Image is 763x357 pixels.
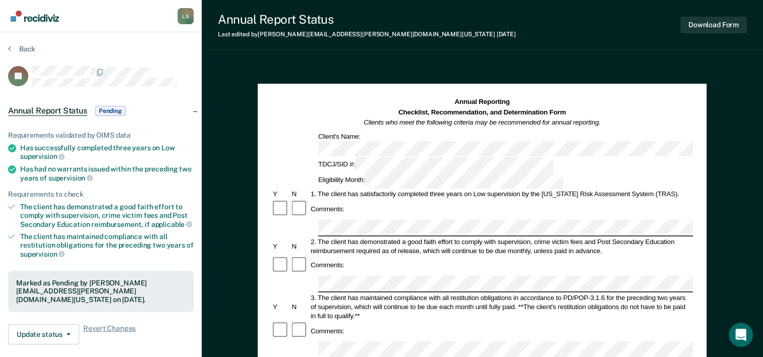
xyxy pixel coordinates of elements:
[398,108,566,116] strong: Checklist, Recommendation, and Determination Form
[95,106,126,116] span: Pending
[8,131,194,140] div: Requirements validated by OIMS data
[309,261,346,270] div: Comments:
[83,324,136,344] span: Revert Changes
[290,242,309,251] div: N
[364,118,601,126] em: Clients who meet the following criteria may be recommended for annual reporting.
[20,165,194,182] div: Has had no warrants issued within the preceding two years of
[218,12,516,27] div: Annual Report Status
[8,190,194,199] div: Requirements to check
[309,205,346,214] div: Comments:
[317,157,555,173] div: TDCJ/SID #:
[309,237,693,255] div: 2. The client has demonstrated a good faith effort to comply with supervision, crime victim fees ...
[729,323,753,347] div: Open Intercom Messenger
[680,17,747,33] button: Download Form
[20,203,194,228] div: The client has demonstrated a good faith effort to comply with supervision, crime victim fees and...
[290,302,309,311] div: N
[8,106,87,116] span: Annual Report Status
[16,279,186,304] div: Marked as Pending by [PERSON_NAME][EMAIL_ADDRESS][PERSON_NAME][DOMAIN_NAME][US_STATE] on [DATE].
[309,293,693,320] div: 3. The client has maintained compliance with all restitution obligations in accordance to PD/POP-...
[271,302,290,311] div: Y
[271,242,290,251] div: Y
[317,173,565,189] div: Eligibility Month:
[20,144,194,161] div: Has successfully completed three years on Low
[8,44,35,53] button: Back
[151,220,192,228] span: applicable
[455,98,510,106] strong: Annual Reporting
[11,11,59,22] img: Recidiviz
[20,152,65,160] span: supervision
[309,190,693,199] div: 1. The client has satisfactorily completed three years on Low supervision by the [US_STATE] Risk ...
[271,190,290,199] div: Y
[290,190,309,199] div: N
[218,31,516,38] div: Last edited by [PERSON_NAME][EMAIL_ADDRESS][PERSON_NAME][DOMAIN_NAME][US_STATE]
[178,8,194,24] div: L S
[20,250,65,258] span: supervision
[497,31,516,38] span: [DATE]
[8,324,79,344] button: Update status
[20,232,194,258] div: The client has maintained compliance with all restitution obligations for the preceding two years of
[178,8,194,24] button: Profile dropdown button
[48,174,93,182] span: supervision
[309,326,346,335] div: Comments:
